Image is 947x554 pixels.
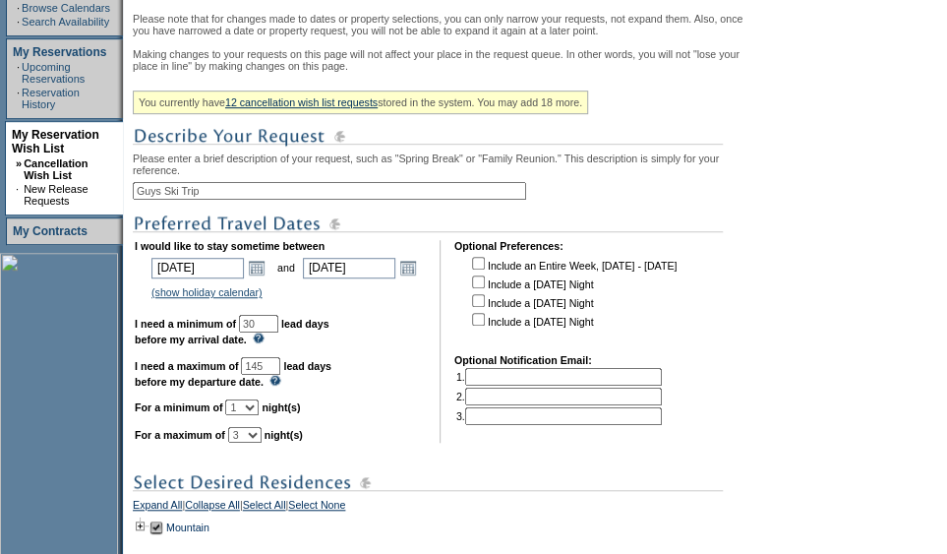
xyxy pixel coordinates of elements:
[288,499,345,517] a: Select None
[151,286,263,298] a: (show holiday calendar)
[135,318,329,345] b: lead days before my arrival date.
[265,429,303,441] b: night(s)
[253,333,265,343] img: questionMark_lightBlue.gif
[468,254,677,340] td: Include an Entire Week, [DATE] - [DATE] Include a [DATE] Night Include a [DATE] Night Include a [...
[22,61,85,85] a: Upcoming Reservations
[135,429,225,441] b: For a maximum of
[133,499,182,517] a: Expand All
[13,45,106,59] a: My Reservations
[12,128,99,155] a: My Reservation Wish List
[454,240,563,252] b: Optional Preferences:
[456,368,662,386] td: 1.
[24,157,88,181] a: Cancellation Wish List
[24,183,88,207] a: New Release Requests
[397,257,419,278] a: Open the calendar popup.
[135,318,236,330] b: I need a minimum of
[274,254,298,281] td: and
[243,499,286,517] a: Select All
[17,61,20,85] td: ·
[262,401,300,413] b: night(s)
[22,16,109,28] a: Search Availability
[246,257,267,278] a: Open the calendar popup.
[22,87,80,110] a: Reservation History
[225,96,378,108] a: 12 cancellation wish list requests
[133,91,588,114] div: You currently have stored in the system. You may add 18 more.
[135,240,325,252] b: I would like to stay sometime between
[456,407,662,425] td: 3.
[135,401,222,413] b: For a minimum of
[13,224,88,238] a: My Contracts
[17,16,20,28] td: ·
[17,2,20,14] td: ·
[133,499,757,517] div: | | |
[16,157,22,169] b: »
[456,388,662,405] td: 2.
[22,2,110,14] a: Browse Calendars
[135,360,331,388] b: lead days before my departure date.
[185,499,240,517] a: Collapse All
[454,354,592,366] b: Optional Notification Email:
[166,522,209,533] a: Mountain
[269,375,281,386] img: questionMark_lightBlue.gif
[16,183,22,207] td: ·
[135,360,238,372] b: I need a maximum of
[303,258,395,278] input: Date format: M/D/Y. Shortcut keys: [T] for Today. [UP] or [.] for Next Day. [DOWN] or [,] for Pre...
[17,87,20,110] td: ·
[151,258,244,278] input: Date format: M/D/Y. Shortcut keys: [T] for Today. [UP] or [.] for Next Day. [DOWN] or [,] for Pre...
